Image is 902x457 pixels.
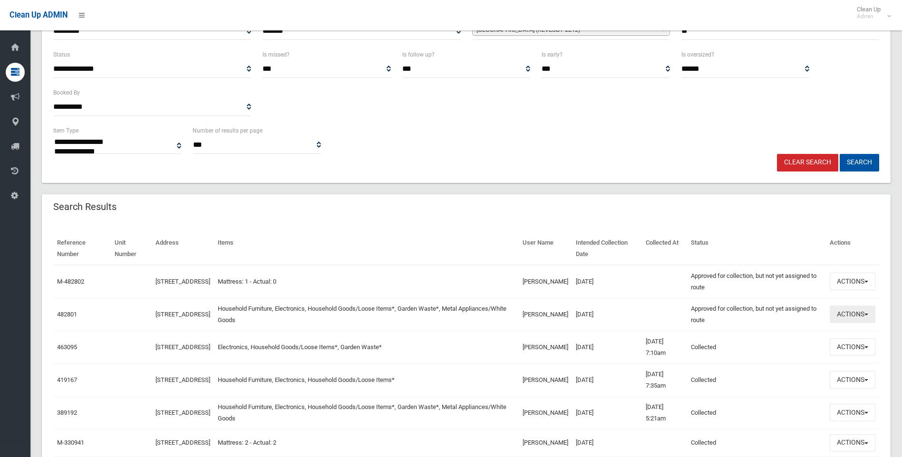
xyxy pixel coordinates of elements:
[572,232,642,265] th: Intended Collection Date
[687,232,826,265] th: Status
[57,311,77,318] a: 482801
[681,49,714,60] label: Is oversized?
[687,396,826,429] td: Collected
[42,198,128,216] header: Search Results
[642,396,688,429] td: [DATE] 5:21am
[572,265,642,298] td: [DATE]
[687,429,826,457] td: Collected
[852,6,890,20] span: Clean Up
[402,49,435,60] label: Is follow up?
[687,363,826,396] td: Collected
[214,265,519,298] td: Mattress: 1 - Actual: 0
[840,154,879,171] button: Search
[57,376,77,383] a: 419167
[214,298,519,331] td: Household Furniture, Electronics, Household Goods/Loose Items*, Garden Waste*, Metal Appliances/W...
[214,429,519,457] td: Mattress: 2 - Actual: 2
[857,13,881,20] small: Admin
[155,376,210,383] a: [STREET_ADDRESS]
[642,331,688,363] td: [DATE] 7:10am
[687,298,826,331] td: Approved for collection, but not yet assigned to route
[53,125,78,136] label: Item Type
[830,273,875,290] button: Actions
[214,232,519,265] th: Items
[777,154,838,171] a: Clear Search
[519,396,572,429] td: [PERSON_NAME]
[262,49,290,60] label: Is missed?
[53,232,111,265] th: Reference Number
[53,87,80,98] label: Booked By
[542,49,563,60] label: Is early?
[53,49,70,60] label: Status
[687,265,826,298] td: Approved for collection, but not yet assigned to route
[10,10,68,19] span: Clean Up ADMIN
[830,434,875,452] button: Actions
[572,331,642,363] td: [DATE]
[519,429,572,457] td: [PERSON_NAME]
[572,396,642,429] td: [DATE]
[155,343,210,351] a: [STREET_ADDRESS]
[572,363,642,396] td: [DATE]
[111,232,152,265] th: Unit Number
[57,439,84,446] a: M-330941
[155,439,210,446] a: [STREET_ADDRESS]
[57,278,84,285] a: M-482802
[519,232,572,265] th: User Name
[214,396,519,429] td: Household Furniture, Electronics, Household Goods/Loose Items*, Garden Waste*, Metal Appliances/W...
[572,429,642,457] td: [DATE]
[830,404,875,421] button: Actions
[830,338,875,356] button: Actions
[830,305,875,323] button: Actions
[155,409,210,416] a: [STREET_ADDRESS]
[519,265,572,298] td: [PERSON_NAME]
[519,363,572,396] td: [PERSON_NAME]
[152,232,214,265] th: Address
[57,409,77,416] a: 389192
[155,278,210,285] a: [STREET_ADDRESS]
[519,331,572,363] td: [PERSON_NAME]
[642,232,688,265] th: Collected At
[830,371,875,389] button: Actions
[572,298,642,331] td: [DATE]
[826,232,879,265] th: Actions
[519,298,572,331] td: [PERSON_NAME]
[687,331,826,363] td: Collected
[57,343,77,351] a: 463095
[193,125,262,136] label: Number of results per page
[642,363,688,396] td: [DATE] 7:35am
[214,363,519,396] td: Household Furniture, Electronics, Household Goods/Loose Items*
[214,331,519,363] td: Electronics, Household Goods/Loose Items*, Garden Waste*
[155,311,210,318] a: [STREET_ADDRESS]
